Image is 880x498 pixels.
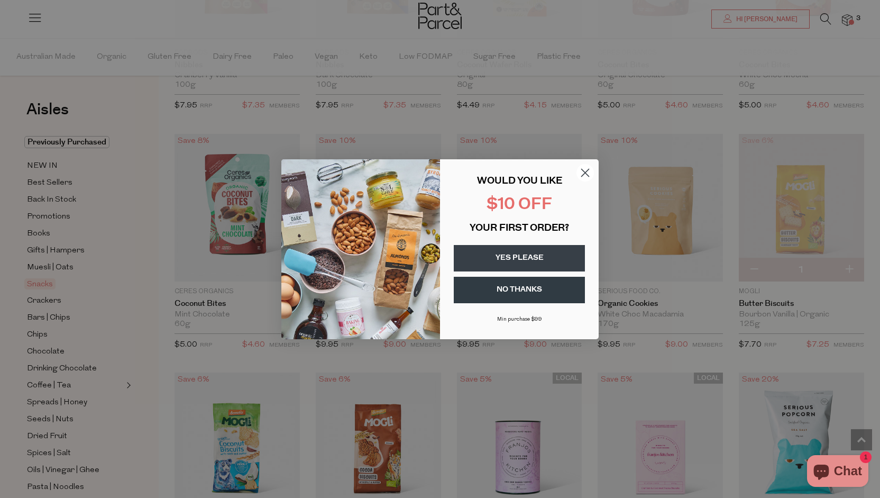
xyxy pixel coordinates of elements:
[497,316,542,322] span: Min purchase $99
[804,455,872,490] inbox-online-store-chat: Shopify online store chat
[454,245,585,271] button: YES PLEASE
[487,197,552,213] span: $10 OFF
[454,277,585,303] button: NO THANKS
[281,159,440,339] img: 43fba0fb-7538-40bc-babb-ffb1a4d097bc.jpeg
[470,224,569,233] span: YOUR FIRST ORDER?
[576,164,594,182] button: Close dialog
[477,177,562,186] span: WOULD YOU LIKE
